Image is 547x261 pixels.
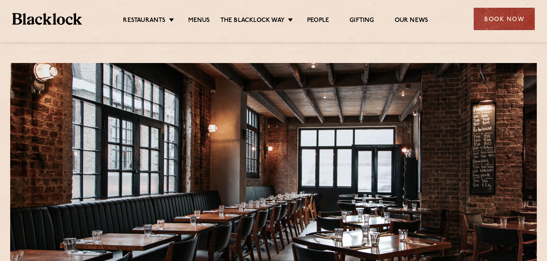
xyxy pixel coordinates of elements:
img: BL_Textured_Logo-footer-cropped.svg [12,13,82,25]
a: Menus [188,17,210,26]
div: Book Now [474,8,535,30]
a: Gifting [349,17,374,26]
a: Our News [395,17,428,26]
a: The Blacklock Way [220,17,285,26]
a: People [307,17,329,26]
a: Restaurants [123,17,165,26]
